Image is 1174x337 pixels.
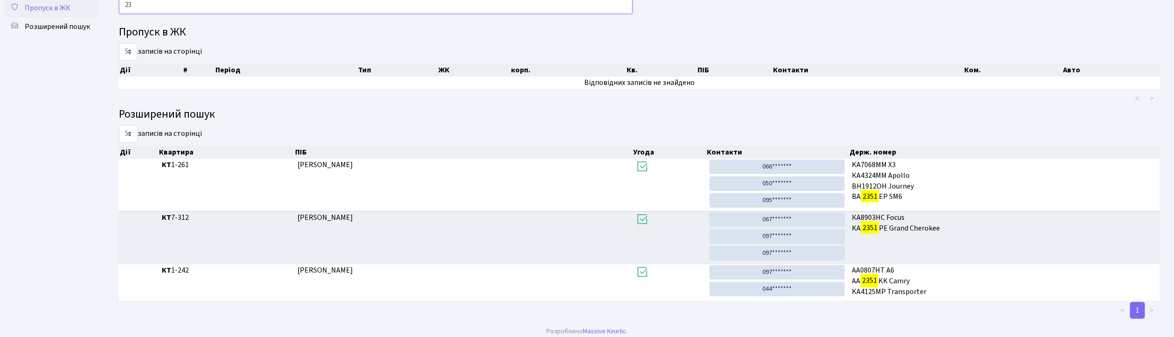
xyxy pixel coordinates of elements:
th: Період [214,63,357,77]
span: КА8903НС Focus KA PE Grand Cherokee [852,212,1156,234]
span: 1-261 [162,160,290,170]
span: KA7068MM X3 КА4324ММ Apollo ВН1912ОН Journey BA EP SM6 [852,160,1156,202]
mark: 2351 [861,274,878,287]
span: [PERSON_NAME] [298,160,353,170]
b: КТ [162,212,171,223]
th: Дії [119,63,182,77]
th: Контакти [706,146,849,159]
b: КТ [162,265,171,275]
div: Розроблено . [546,326,628,337]
th: Кв. [626,63,697,77]
span: [PERSON_NAME] [298,265,353,275]
a: Розширений пошук [5,17,98,36]
label: записів на сторінці [119,125,202,143]
span: 1-242 [162,265,290,276]
th: Держ. номер [849,146,1160,159]
th: корп. [510,63,626,77]
select: записів на сторінці [119,125,138,143]
th: ЖК [437,63,510,77]
span: Розширений пошук [25,21,90,32]
label: записів на сторінці [119,43,202,61]
b: КТ [162,160,171,170]
span: Пропуск в ЖК [25,3,70,13]
span: [PERSON_NAME] [298,212,353,223]
th: Ком. [964,63,1063,77]
h4: Пропуск в ЖК [119,26,1160,39]
th: Угода [632,146,706,159]
h4: Розширений пошук [119,108,1160,121]
th: Квартира [158,146,294,159]
span: 7-312 [162,212,290,223]
th: # [182,63,215,77]
th: Авто [1062,63,1160,77]
span: AA0807HT A6 AA KK Camry KA4125MP Transporter [852,265,1156,297]
th: ПІБ [294,146,633,159]
mark: 2351 [861,221,879,234]
select: записів на сторінці [119,43,138,61]
a: 1 [1130,302,1145,319]
a: Massive Kinetic [583,326,626,336]
th: Дії [119,146,158,159]
th: Контакти [773,63,964,77]
th: ПІБ [697,63,772,77]
th: Тип [357,63,437,77]
td: Відповідних записів не знайдено [119,77,1160,89]
mark: 2351 [861,190,879,203]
